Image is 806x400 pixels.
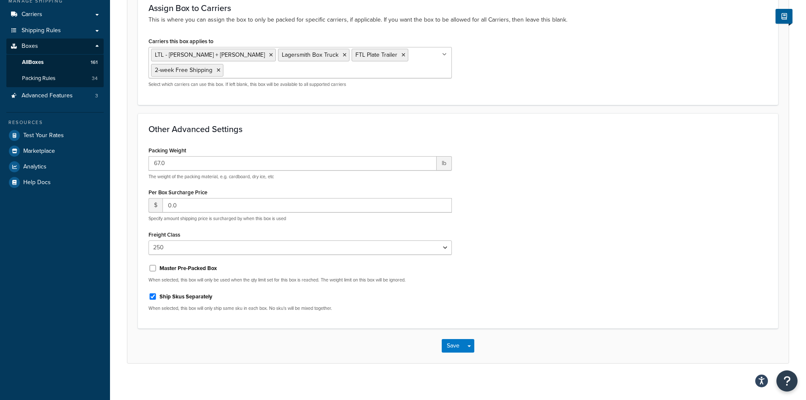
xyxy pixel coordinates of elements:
span: Help Docs [23,179,51,186]
li: Boxes [6,39,104,87]
span: Advanced Features [22,92,73,99]
p: Select which carriers can use this box. If left blank, this box will be available to all supporte... [149,81,452,88]
label: Carriers this box applies to [149,38,213,44]
h3: Other Advanced Settings [149,124,767,134]
li: Packing Rules [6,71,104,86]
button: Save [442,339,465,353]
div: Resources [6,119,104,126]
a: AllBoxes161 [6,55,104,70]
label: Per Box Surcharge Price [149,189,207,196]
span: Packing Rules [22,75,55,82]
a: Analytics [6,159,104,174]
span: Test Your Rates [23,132,64,139]
span: Lagersmith Box Truck [282,50,338,59]
span: 2-week Free Shipping [155,66,212,74]
span: LTL - [PERSON_NAME] + [PERSON_NAME] [155,50,265,59]
span: lb [437,156,452,171]
a: Advanced Features3 [6,88,104,104]
span: 3 [95,92,98,99]
p: When selected, this box will only ship same sku in each box. No sku's will be mixed together. [149,305,452,312]
h3: Assign Box to Carriers [149,3,767,13]
span: Carriers [22,11,42,18]
a: Help Docs [6,175,104,190]
p: This is where you can assign the box to only be packed for specific carriers, if applicable. If y... [149,15,767,25]
a: Shipping Rules [6,23,104,39]
label: Freight Class [149,232,180,238]
li: Advanced Features [6,88,104,104]
a: Boxes [6,39,104,54]
a: Marketplace [6,143,104,159]
span: All Boxes [22,59,44,66]
button: Show Help Docs [776,9,792,24]
a: Test Your Rates [6,128,104,143]
span: FTL Plate Trailer [355,50,397,59]
span: Boxes [22,43,38,50]
span: 161 [91,59,98,66]
p: Specify amount shipping price is surcharged by when this box is used [149,215,452,222]
span: Shipping Rules [22,27,61,34]
label: Packing Weight [149,147,186,154]
span: $ [149,198,162,212]
span: Marketplace [23,148,55,155]
span: 34 [92,75,98,82]
label: Master Pre-Packed Box [160,265,217,272]
a: Packing Rules34 [6,71,104,86]
button: Open Resource Center [776,370,798,392]
p: The weight of the packing material, e.g. cardboard, dry ice, etc [149,174,452,180]
a: Carriers [6,7,104,22]
span: Analytics [23,163,47,171]
p: When selected, this box will only be used when the qty limit set for this box is reached. The wei... [149,277,452,283]
label: Ship Skus Separately [160,293,212,301]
